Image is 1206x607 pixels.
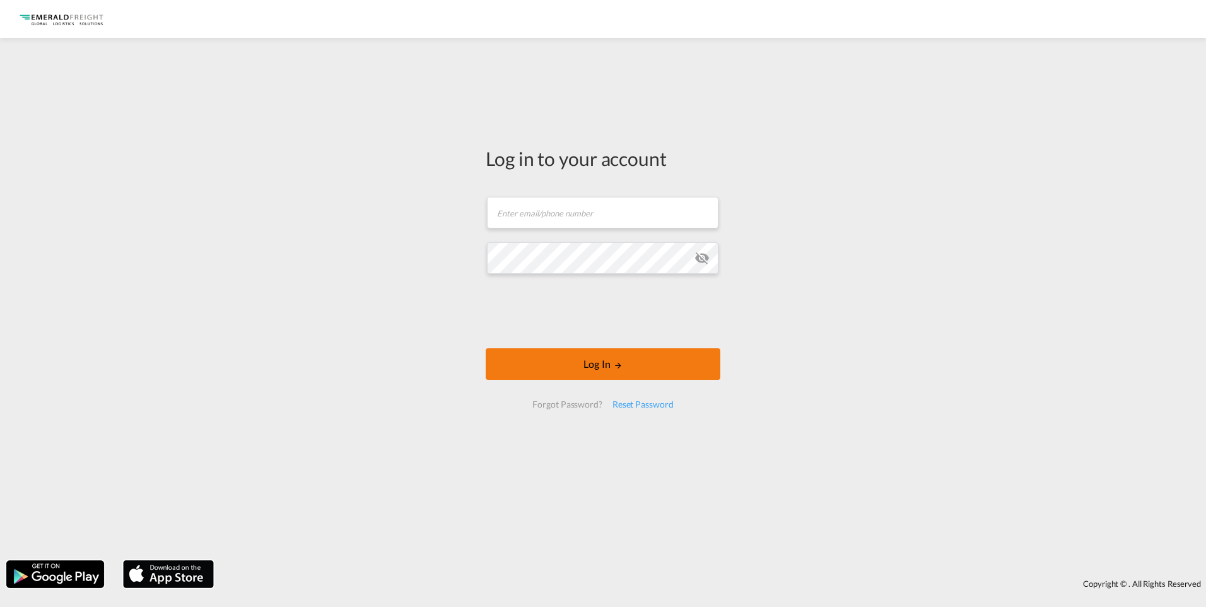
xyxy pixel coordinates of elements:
[19,5,104,33] img: c4318bc049f311eda2ff698fe6a37287.png
[487,197,718,228] input: Enter email/phone number
[607,393,679,416] div: Reset Password
[220,573,1206,594] div: Copyright © . All Rights Reserved
[527,393,607,416] div: Forgot Password?
[694,250,710,266] md-icon: icon-eye-off
[5,559,105,589] img: google.png
[122,559,215,589] img: apple.png
[486,348,720,380] button: LOGIN
[507,286,699,336] iframe: reCAPTCHA
[486,145,720,172] div: Log in to your account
